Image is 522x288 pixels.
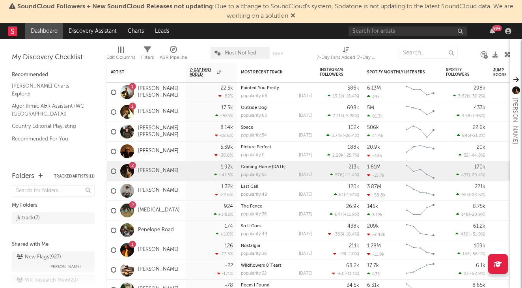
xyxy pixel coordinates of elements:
span: 7.21k [333,114,343,118]
div: 3.87M [367,184,381,189]
span: -60 [337,272,345,276]
div: 211k [349,243,359,249]
div: 17.5k [221,105,233,110]
div: 298k [474,86,485,91]
div: 145k [367,204,378,209]
div: -77.5 % [215,251,233,256]
div: ( ) [457,113,485,118]
a: Painted You Pretty [241,86,279,90]
div: 26.9k [346,204,359,209]
div: ( ) [453,94,485,99]
span: 7-Day Fans Added [190,67,215,77]
svg: Chart title [403,260,438,280]
input: Search for artists [349,26,467,36]
a: [PERSON_NAME] [138,168,179,174]
div: [DATE] [299,94,312,98]
button: Tracked Artists(11) [54,174,95,178]
div: Edit Columns [106,53,135,62]
div: 41.9k [367,133,383,138]
div: ( ) [330,172,359,178]
div: -15.7k [367,173,384,178]
div: Folders [12,172,34,181]
div: -306 [367,153,382,158]
div: 698k [347,105,359,110]
div: -82 % [218,94,233,99]
a: The Fence [241,204,262,209]
a: Picture Perfect [241,145,271,150]
a: So It Goes [241,224,261,228]
div: ( ) [456,172,485,178]
svg: Chart title [403,240,438,260]
span: -68.9 % [470,272,484,276]
div: WR Research Main ( 29 ) [17,276,78,285]
span: 23 [464,272,468,276]
div: 126 [225,243,233,249]
div: +3.82 % [214,212,233,217]
a: jk track(2) [12,212,95,224]
span: : Due to a change to SoundCloud's system, Sodatone is not updating to the latest SoundCloud data.... [17,4,513,19]
a: Wildflowers & Tears [241,264,282,268]
span: Most Notified [225,50,256,56]
span: 2.28k [332,153,343,158]
div: popularity: 68 [241,94,267,98]
div: ( ) [328,113,359,118]
span: -21.2 % [471,134,484,138]
a: Algorithmic A&R Assistant (WC [GEOGRAPHIC_DATA]) [12,102,87,118]
a: [PERSON_NAME] [PERSON_NAME] [138,86,182,99]
div: New Flags ( 927 ) [17,252,61,262]
div: popularity: 36 [241,212,267,217]
svg: Chart title [403,142,438,161]
span: Dismiss [291,13,295,19]
span: 576 [335,173,343,178]
div: 6.13M [367,86,381,91]
div: 6.1k [476,263,485,268]
a: Discovery Assistant [63,23,122,39]
div: ( ) [334,192,359,197]
div: 5M [367,105,374,110]
a: [PERSON_NAME] [138,266,179,273]
span: -30.2 % [470,94,484,99]
div: Artist [111,70,170,75]
div: 433k [474,105,485,110]
div: -78 [225,283,233,288]
a: Last Call [241,185,258,189]
div: Poem I Found [241,283,312,288]
a: [PERSON_NAME] Charts Explorer [12,82,87,98]
div: 209k [367,224,379,229]
div: 22.6k [473,125,485,130]
div: 221k [475,184,485,189]
div: +555 % [215,113,233,118]
div: Spotify Monthly Listeners [367,70,426,75]
span: +11.9 % [344,213,358,217]
div: 68.2k [346,263,359,268]
div: popularity: 32 [241,271,267,276]
span: 148 [461,213,469,217]
div: Edit Columns [106,43,135,66]
div: -18.6 % [215,133,233,138]
a: Recommended For You [12,135,87,143]
span: 845 [462,134,470,138]
div: 20.9k [367,145,380,150]
span: +11.4 % [344,173,358,178]
a: Penelope Road [138,227,174,234]
div: 1.32k [221,184,233,189]
div: -2.42k [367,232,385,237]
div: Filters [141,53,154,62]
span: 32 [464,153,468,158]
div: ( ) [330,212,359,217]
div: [PERSON_NAME] [510,98,520,144]
div: ( ) [328,94,359,99]
div: -171 % [217,271,233,276]
div: popularity: 55 [241,173,267,177]
svg: Chart title [403,181,438,201]
div: popularity: 63 [241,114,267,118]
svg: Chart title [403,122,438,142]
div: 22.5k [221,86,233,91]
div: [DATE] [299,133,312,138]
div: 34k [367,94,380,99]
div: 120k [348,184,359,189]
span: -28.6 % [470,193,484,197]
span: -18.4 % [344,94,358,99]
div: -22 [225,263,233,268]
span: -56.1 % [471,252,484,256]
